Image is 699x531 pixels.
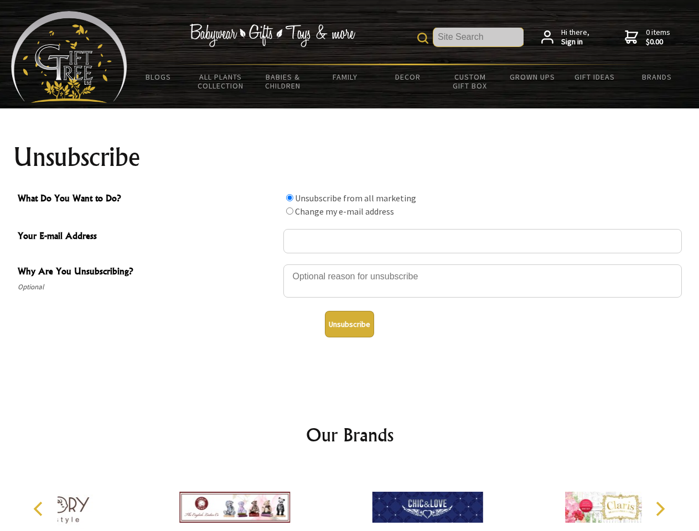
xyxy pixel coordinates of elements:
[18,280,278,294] span: Optional
[295,192,416,204] label: Unsubscribe from all marketing
[439,65,501,97] a: Custom Gift Box
[626,65,688,88] a: Brands
[189,24,355,47] img: Babywear - Gifts - Toys & more
[286,194,293,201] input: What Do You Want to Do?
[283,264,682,298] textarea: Why Are You Unsubscribing?
[563,65,626,88] a: Gift Ideas
[417,33,428,44] img: product search
[190,65,252,97] a: All Plants Collection
[561,37,589,47] strong: Sign in
[561,28,589,47] span: Hi there,
[433,28,524,46] input: Site Search
[11,11,127,103] img: Babyware - Gifts - Toys and more...
[28,497,52,521] button: Previous
[22,421,677,448] h2: Our Brands
[18,191,278,207] span: What Do You Want to Do?
[376,65,439,88] a: Decor
[648,497,672,521] button: Next
[18,264,278,280] span: Why Are You Unsubscribing?
[646,27,670,47] span: 0 items
[13,144,686,170] h1: Unsubscribe
[314,65,377,88] a: Family
[286,207,293,215] input: What Do You Want to Do?
[18,229,278,245] span: Your E-mail Address
[646,37,670,47] strong: $0.00
[252,65,314,97] a: Babies & Children
[325,311,374,337] button: Unsubscribe
[541,28,589,47] a: Hi there,Sign in
[625,28,670,47] a: 0 items$0.00
[501,65,563,88] a: Grown Ups
[127,65,190,88] a: BLOGS
[295,206,394,217] label: Change my e-mail address
[283,229,682,253] input: Your E-mail Address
